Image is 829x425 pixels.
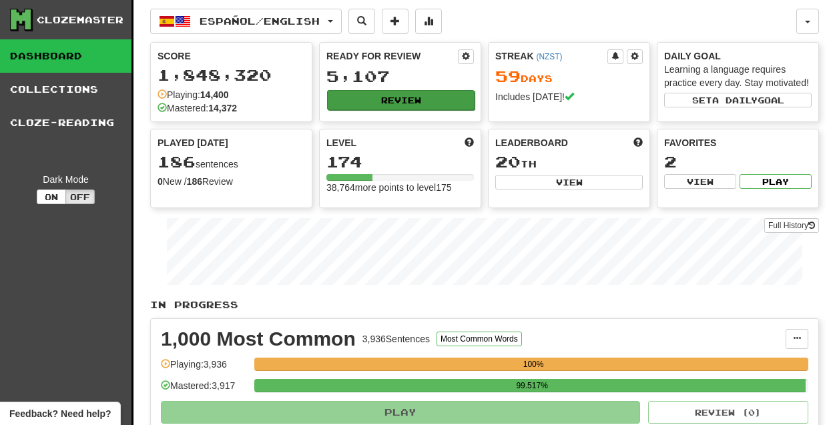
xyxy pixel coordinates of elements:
button: Review [327,90,475,110]
span: Open feedback widget [9,407,111,420]
div: Ready for Review [326,49,458,63]
span: Leaderboard [495,136,568,149]
div: 99.517% [258,379,806,392]
span: Level [326,136,356,149]
button: Search sentences [348,9,375,34]
button: Play [740,174,812,189]
div: Streak [495,49,607,63]
div: 174 [326,153,474,170]
button: Add sentence to collection [382,9,408,34]
div: Favorites [664,136,812,149]
div: Playing: 3,936 [161,358,248,380]
p: In Progress [150,298,819,312]
div: sentences [158,153,305,171]
div: Daily Goal [664,49,812,63]
div: 5,107 [326,68,474,85]
span: 59 [495,67,521,85]
div: 1,848,320 [158,67,305,83]
a: Full History [764,218,819,233]
button: More stats [415,9,442,34]
div: Mastered: 3,917 [161,379,248,401]
strong: 186 [187,176,202,187]
div: New / Review [158,175,305,188]
button: Play [161,401,640,424]
div: 1,000 Most Common [161,329,356,349]
div: 100% [258,358,808,371]
button: Seta dailygoal [664,93,812,107]
span: This week in points, UTC [633,136,643,149]
div: 2 [664,153,812,170]
div: Dark Mode [10,173,121,186]
button: Review (0) [648,401,808,424]
button: View [664,174,736,189]
button: On [37,189,66,204]
div: Day s [495,68,643,85]
button: Most Common Words [437,332,522,346]
div: th [495,153,643,171]
div: Clozemaster [37,13,123,27]
div: Includes [DATE]! [495,90,643,103]
button: Off [65,189,95,204]
strong: 14,400 [200,89,229,100]
span: a daily [712,95,758,105]
span: 20 [495,152,521,171]
div: 38,764 more points to level 175 [326,181,474,194]
span: Español / English [200,15,320,27]
strong: 14,372 [208,103,237,113]
div: Learning a language requires practice every day. Stay motivated! [664,63,812,89]
div: 3,936 Sentences [362,332,430,346]
button: Español/English [150,9,342,34]
span: 186 [158,152,196,171]
strong: 0 [158,176,163,187]
a: (NZST) [536,52,562,61]
div: Mastered: [158,101,237,115]
div: Score [158,49,305,63]
span: Score more points to level up [465,136,474,149]
div: Playing: [158,88,229,101]
button: View [495,175,643,189]
span: Played [DATE] [158,136,228,149]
